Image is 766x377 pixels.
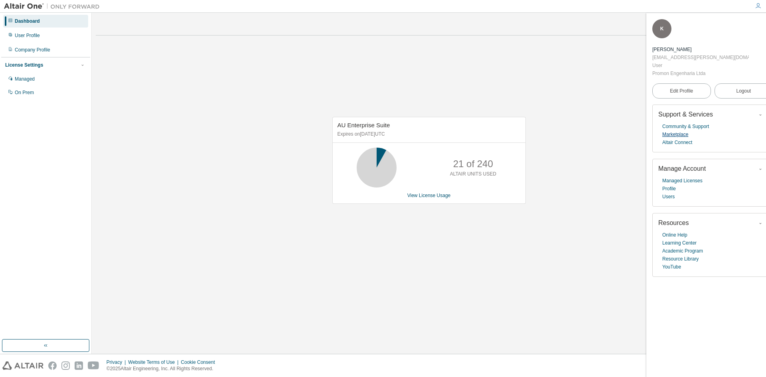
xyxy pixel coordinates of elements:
[107,359,128,365] div: Privacy
[107,365,220,372] p: © 2025 Altair Engineering, Inc. All Rights Reserved.
[407,193,451,198] a: View License Usage
[128,359,181,365] div: Website Terms of Use
[181,359,219,365] div: Cookie Consent
[662,185,676,193] a: Profile
[662,130,688,138] a: Marketplace
[48,361,57,370] img: facebook.svg
[75,361,83,370] img: linkedin.svg
[652,61,749,69] div: User
[61,361,70,370] img: instagram.svg
[338,131,519,138] p: Expires on [DATE] UTC
[15,76,35,82] div: Managed
[15,32,40,39] div: User Profile
[658,219,689,226] span: Resources
[662,239,697,247] a: Learning Center
[662,231,687,239] a: Online Help
[5,62,43,68] div: License Settings
[662,122,709,130] a: Community & Support
[2,361,43,370] img: altair_logo.svg
[662,138,692,146] a: Altair Connect
[662,247,703,255] a: Academic Program
[670,88,693,94] span: Edit Profile
[15,89,34,96] div: On Prem
[450,171,496,178] p: ALTAIR UNITS USED
[652,69,749,77] div: Promon Engenharia Ltda
[15,47,50,53] div: Company Profile
[662,177,703,185] a: Managed Licenses
[338,122,390,128] span: AU Enterprise Suite
[453,157,493,171] p: 21 of 240
[662,255,699,263] a: Resource Library
[658,111,713,118] span: Support & Services
[658,165,706,172] span: Manage Account
[15,18,40,24] div: Dashboard
[736,87,751,95] span: Logout
[662,263,681,271] a: YouTube
[88,361,99,370] img: youtube.svg
[652,53,749,61] div: [EMAIL_ADDRESS][PERSON_NAME][DOMAIN_NAME]
[4,2,104,10] img: Altair One
[660,26,664,32] span: K
[662,193,675,201] a: Users
[652,83,711,99] a: Edit Profile
[652,45,749,53] div: Khalil Silva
